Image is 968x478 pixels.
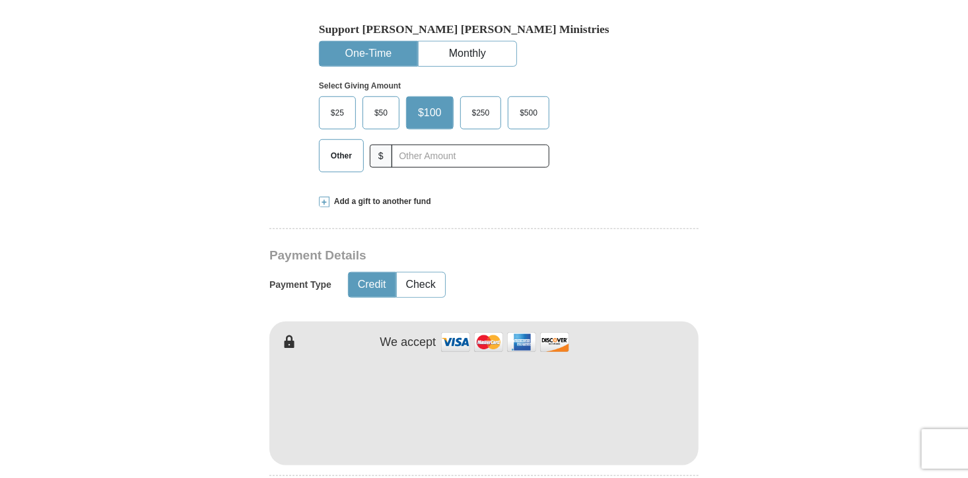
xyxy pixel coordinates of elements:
[419,42,516,66] button: Monthly
[368,103,394,123] span: $50
[380,335,436,350] h4: We accept
[349,273,396,297] button: Credit
[329,196,431,207] span: Add a gift to another fund
[319,22,649,36] h5: Support [PERSON_NAME] [PERSON_NAME] Ministries
[370,145,392,168] span: $
[397,273,445,297] button: Check
[439,328,571,357] img: credit cards accepted
[324,103,351,123] span: $25
[411,103,448,123] span: $100
[269,248,606,263] h3: Payment Details
[513,103,544,123] span: $500
[392,145,549,168] input: Other Amount
[269,279,331,290] h5: Payment Type
[319,81,401,90] strong: Select Giving Amount
[320,42,417,66] button: One-Time
[466,103,497,123] span: $250
[324,146,359,166] span: Other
